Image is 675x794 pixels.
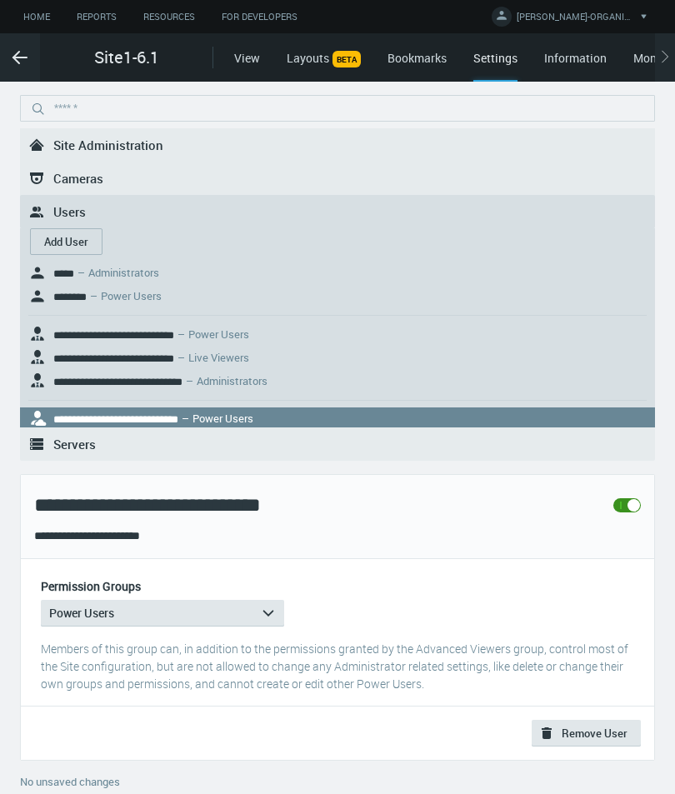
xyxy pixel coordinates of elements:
a: View [234,50,260,66]
nx-search-highlight: Administrators [197,373,267,388]
span: BETA [332,51,361,67]
a: Reports [63,7,130,27]
span: – [90,288,97,303]
button: Power Users [41,600,284,627]
nx-search-highlight: Power Users [188,327,249,342]
nx-search-highlight: Power Users [192,411,253,426]
span: Users [53,203,86,220]
span: – [182,411,189,426]
a: Home [10,7,63,27]
span: Members of this group can, in addition to the permissions granted by the Advanced Viewers group, ... [41,641,628,692]
button: Add User [30,228,102,255]
nx-search-highlight: Power Users [101,288,162,303]
span: Cameras [53,170,103,187]
span: Site Administration [53,137,163,153]
button: Remove User [532,720,641,747]
nx-search-highlight: Live Viewers [188,350,249,365]
a: For Developers [208,7,311,27]
a: Information [544,50,607,66]
div: Settings [473,49,517,82]
a: Bookmarks [387,50,447,66]
span: – [186,373,193,388]
span: – [177,327,185,342]
span: – [177,350,185,365]
a: LayoutsBETA [287,50,361,66]
span: [PERSON_NAME]-ORGANIZATION-TEST M. [517,10,633,29]
span: Servers [53,436,96,452]
span: – [77,265,85,280]
label: Permission Groups [41,580,141,593]
nx-search-highlight: Administrators [88,265,159,280]
a: Resources [130,7,208,27]
span: Power Users [49,605,114,621]
span: Site1-6.1 [94,45,159,70]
